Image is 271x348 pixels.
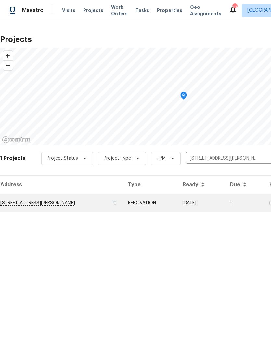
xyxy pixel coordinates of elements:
button: Copy Address [112,200,118,206]
th: Due [225,176,264,194]
span: Work Orders [111,4,128,17]
span: Project Status [47,155,78,162]
td: RENOVATION [123,194,177,212]
div: 19 [232,4,237,10]
span: Maestro [22,7,44,14]
span: Tasks [135,8,149,13]
button: Zoom in [3,51,13,60]
span: Project Type [104,155,131,162]
th: Type [123,176,177,194]
span: Projects [83,7,103,14]
span: Zoom out [3,61,13,70]
span: Properties [157,7,182,14]
div: Map marker [180,92,187,102]
button: Zoom out [3,60,13,70]
span: Geo Assignments [190,4,221,17]
td: [DATE] [177,194,225,212]
a: Mapbox homepage [2,136,31,143]
td: -- [225,194,264,212]
span: HPM [157,155,166,162]
span: Visits [62,7,75,14]
input: Search projects [186,154,260,164]
th: Ready [177,176,225,194]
